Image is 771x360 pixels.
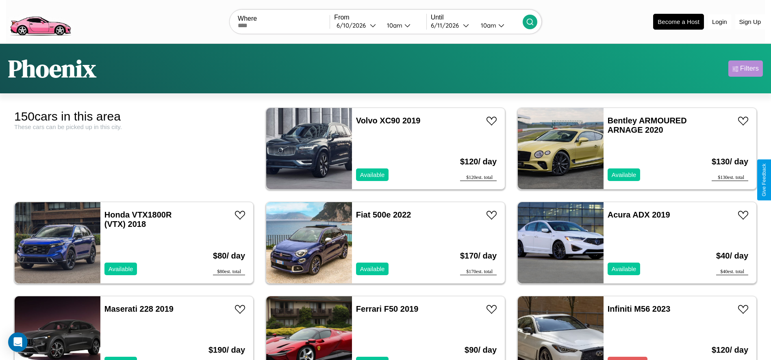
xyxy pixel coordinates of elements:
h3: $ 170 / day [460,243,497,269]
h3: $ 80 / day [213,243,245,269]
p: Available [360,263,385,274]
button: 6/10/2026 [334,21,380,30]
a: Fiat 500e 2022 [356,210,411,219]
button: 10am [380,21,426,30]
p: Available [109,263,133,274]
a: Acura ADX 2019 [608,210,670,219]
button: Become a Host [653,14,704,30]
div: $ 80 est. total [213,269,245,275]
p: Available [360,169,385,180]
div: These cars can be picked up in this city. [14,123,254,130]
button: Login [708,14,731,29]
p: Available [612,263,636,274]
label: From [334,14,426,21]
div: 6 / 11 / 2026 [431,22,463,29]
a: Bentley ARMOURED ARNAGE 2020 [608,116,687,134]
h3: $ 130 / day [712,149,748,175]
div: 150 cars in this area [14,110,254,123]
div: 10am [477,22,498,29]
div: 6 / 10 / 2026 [337,22,370,29]
a: Maserati 228 2019 [104,304,174,313]
div: $ 130 est. total [712,175,748,181]
h1: Phoenix [8,52,96,85]
button: 10am [474,21,523,30]
label: Until [431,14,523,21]
div: $ 40 est. total [716,269,748,275]
h3: $ 120 / day [460,149,497,175]
div: Filters [740,65,759,73]
label: Where [238,15,330,22]
div: 10am [383,22,404,29]
h3: $ 40 / day [716,243,748,269]
img: logo [6,4,74,38]
p: Available [612,169,636,180]
a: Honda VTX1800R (VTX) 2018 [104,210,172,229]
div: Open Intercom Messenger [8,332,28,352]
div: $ 170 est. total [460,269,497,275]
button: Filters [728,60,763,77]
button: Sign Up [735,14,765,29]
div: Give Feedback [761,164,767,196]
div: $ 120 est. total [460,175,497,181]
a: Volvo XC90 2019 [356,116,421,125]
a: Ferrari F50 2019 [356,304,418,313]
a: Infiniti M56 2023 [608,304,671,313]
